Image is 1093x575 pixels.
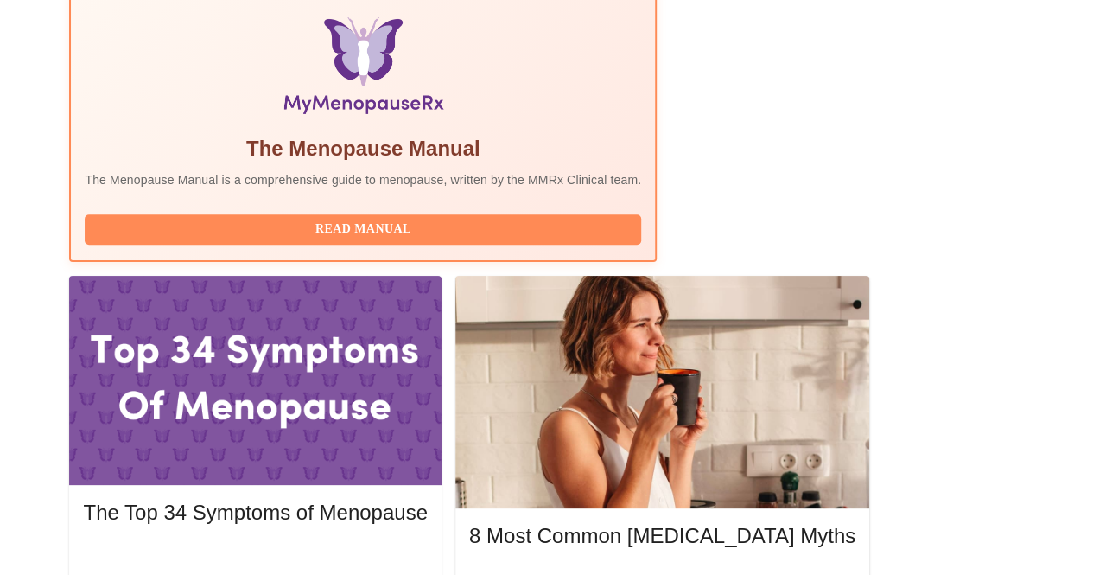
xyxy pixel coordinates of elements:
[469,522,855,550] h5: 8 Most Common [MEDICAL_DATA] Myths
[85,220,645,235] a: Read Manual
[85,135,641,163] h5: The Menopause Manual
[102,219,624,240] span: Read Manual
[85,171,641,188] p: The Menopause Manual is a comprehensive guide to menopause, written by the MMRx Clinical team.
[85,214,641,245] button: Read Manual
[83,542,427,572] button: Read More
[100,546,410,568] span: Read More
[83,548,431,563] a: Read More
[174,17,553,121] img: Menopause Manual
[83,499,427,527] h5: The Top 34 Symptoms of Menopause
